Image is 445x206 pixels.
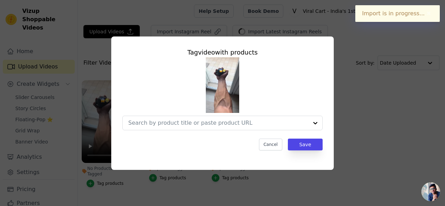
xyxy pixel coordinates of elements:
[128,120,308,126] input: Search by product title or paste product URL
[206,57,239,113] img: reel-preview-7ixpfa-sy.myshopify.com-3715697002618292380_6516243977.jpeg
[122,48,323,57] div: Tag video with products
[355,5,440,22] div: Import is in progress...
[259,139,282,150] button: Cancel
[421,182,440,201] div: Open chat
[425,9,433,18] button: Close
[288,139,323,150] button: Save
